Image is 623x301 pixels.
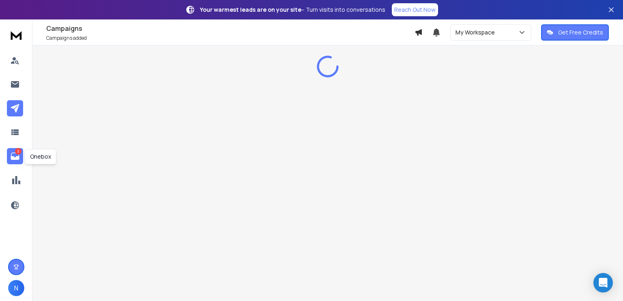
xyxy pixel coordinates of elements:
h1: Campaigns [46,24,415,33]
a: 2 [7,148,23,164]
strong: Your warmest leads are on your site [200,6,301,13]
a: Reach Out Now [392,3,438,16]
button: N [8,280,24,296]
p: Reach Out Now [394,6,436,14]
p: 2 [15,148,21,155]
p: – Turn visits into conversations [200,6,385,14]
div: Onebox [25,149,56,164]
p: My Workspace [455,28,498,37]
img: logo [8,28,24,43]
p: Get Free Credits [558,28,603,37]
div: Open Intercom Messenger [593,273,613,292]
button: Get Free Credits [541,24,609,41]
p: Campaigns added [46,35,415,41]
